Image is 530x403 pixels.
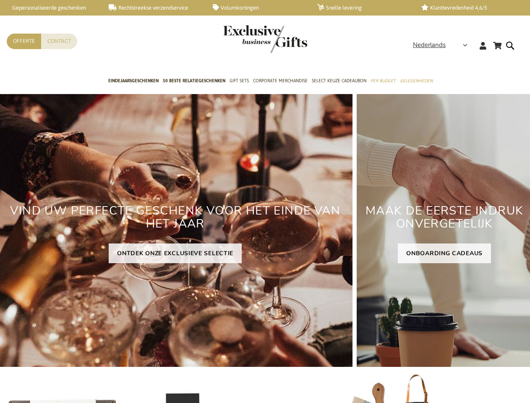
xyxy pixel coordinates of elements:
span: Per Budget [371,76,396,85]
a: Eindejaarsgeschenken [108,71,159,92]
a: Snelle levering [317,4,408,11]
a: Volumkortingen [213,4,304,11]
a: Gepersonaliseerde geschenken [4,4,95,11]
img: Exclusive Business gifts logo [223,25,307,53]
span: Gift Sets [230,76,249,85]
span: Corporate Merchandise [253,76,308,85]
a: Corporate Merchandise [253,71,308,92]
span: Gelegenheden [400,76,433,85]
a: Gelegenheden [400,71,433,92]
a: Rechtstreekse verzendservice [109,4,200,11]
a: store logo [223,25,265,53]
span: Select Keuze Cadeaubon [312,76,366,85]
a: ONBOARDING CADEAUS [398,243,491,263]
span: 50 beste relatiegeschenken [163,76,225,85]
a: Gift Sets [230,71,249,92]
a: ONTDEK ONZE EXCLUSIEVE SELECTIE [109,243,242,263]
a: Per Budget [371,71,396,92]
span: Eindejaarsgeschenken [108,76,159,85]
a: Offerte [7,34,41,49]
a: Contact [41,34,77,49]
a: 50 beste relatiegeschenken [163,71,225,92]
a: Select Keuze Cadeaubon [312,71,366,92]
a: Klanttevredenheid 4,6/5 [421,4,512,11]
span: Nederlands [413,40,446,50]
